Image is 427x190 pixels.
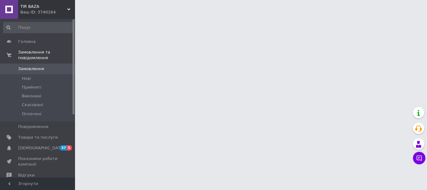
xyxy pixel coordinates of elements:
input: Пошук [3,22,74,33]
span: [DEMOGRAPHIC_DATA] [18,145,64,151]
span: Замовлення [18,66,44,72]
span: Відгуки [18,172,34,178]
span: Замовлення та повідомлення [18,49,75,61]
span: Показники роботи компанії [18,156,58,167]
span: 37 [60,145,67,151]
span: TIR BAZA [20,4,67,9]
span: Головна [18,39,36,44]
span: Виконані [22,93,41,99]
span: Нові [22,76,31,81]
span: Прийняті [22,85,41,90]
span: Товари та послуги [18,135,58,140]
span: Оплачені [22,111,42,117]
button: Чат з покупцем [413,152,425,164]
span: Повідомлення [18,124,48,130]
span: 5 [67,145,72,151]
div: Ваш ID: 3740164 [20,9,75,15]
span: Скасовані [22,102,43,108]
